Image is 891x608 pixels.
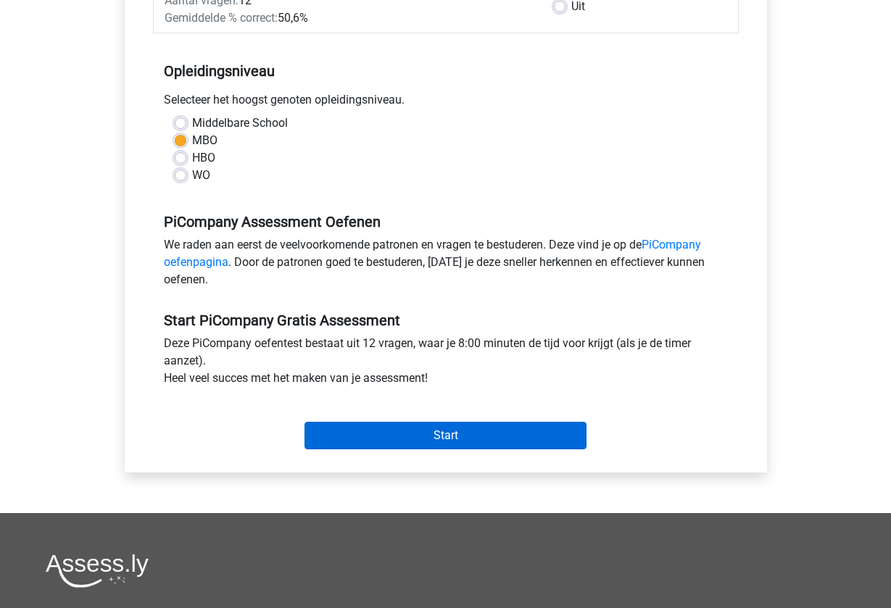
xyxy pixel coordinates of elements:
[164,57,728,86] h5: Opleidingsniveau
[164,213,728,230] h5: PiCompany Assessment Oefenen
[154,9,543,27] div: 50,6%
[165,11,278,25] span: Gemiddelde % correct:
[192,114,288,132] label: Middelbare School
[153,91,739,114] div: Selecteer het hoogst genoten opleidingsniveau.
[164,312,728,329] h5: Start PiCompany Gratis Assessment
[192,132,217,149] label: MBO
[192,167,210,184] label: WO
[46,554,149,588] img: Assessly logo
[153,236,739,294] div: We raden aan eerst de veelvoorkomende patronen en vragen te bestuderen. Deze vind je op de . Door...
[192,149,215,167] label: HBO
[153,335,739,393] div: Deze PiCompany oefentest bestaat uit 12 vragen, waar je 8:00 minuten de tijd voor krijgt (als je ...
[304,422,587,449] input: Start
